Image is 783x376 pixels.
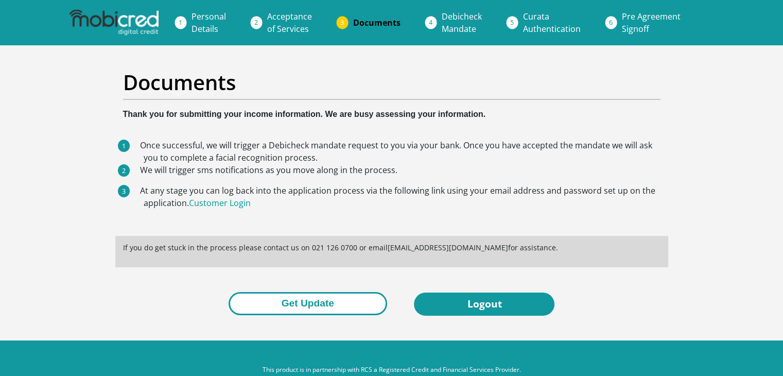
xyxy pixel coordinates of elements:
[192,11,226,35] span: Personal Details
[144,184,660,209] li: At any stage you can log back into the application process via the following link using your emai...
[515,6,589,39] a: CurataAuthentication
[144,139,660,164] li: Once successful, we will trigger a Debicheck mandate request to you via your bank. Once you have ...
[267,11,312,35] span: Acceptance of Services
[229,292,387,315] button: Get Update
[123,242,660,253] p: If you do get stuck in the process please contact us on 021 126 0700 or email [EMAIL_ADDRESS][DOM...
[622,11,681,35] span: Pre Agreement Signoff
[414,293,554,316] a: Logout
[183,6,234,39] a: PersonalDetails
[433,6,490,39] a: DebicheckMandate
[189,197,251,209] a: Customer Login
[123,110,486,118] b: Thank you for submitting your income information. We are busy assessing your information.
[144,164,660,176] li: We will trigger sms notifications as you move along in the process.
[353,17,401,28] span: Documents
[614,6,689,39] a: Pre AgreementSignoff
[69,10,158,36] img: mobicred logo
[259,6,320,39] a: Acceptanceof Services
[106,365,677,374] p: This product is in partnership with RCS a Registered Credit and Financial Services Provider.
[523,11,581,35] span: Curata Authentication
[345,12,409,33] a: Documents
[123,70,660,95] h2: Documents
[442,11,482,35] span: Debicheck Mandate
